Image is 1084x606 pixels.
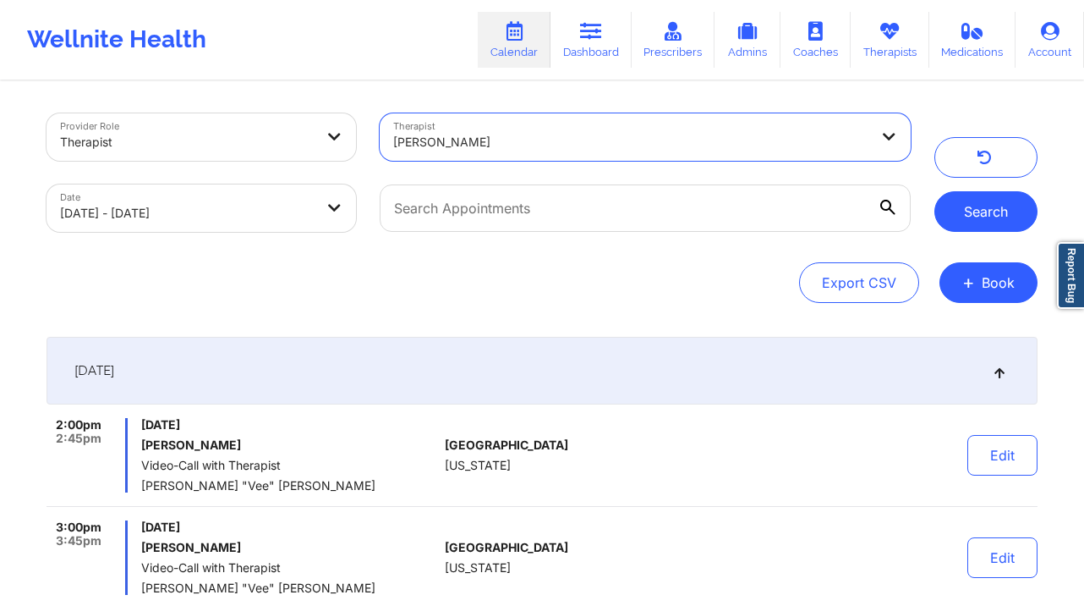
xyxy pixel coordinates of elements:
[934,191,1037,232] button: Search
[74,362,114,379] span: [DATE]
[445,541,568,554] span: [GEOGRAPHIC_DATA]
[56,432,101,445] span: 2:45pm
[393,124,869,161] div: [PERSON_NAME]
[141,561,438,575] span: Video-Call with Therapist
[478,12,550,68] a: Calendar
[60,124,314,161] div: Therapist
[1057,242,1084,309] a: Report Bug
[967,435,1037,476] button: Edit
[799,262,919,303] button: Export CSV
[851,12,929,68] a: Therapists
[141,541,438,554] h6: [PERSON_NAME]
[929,12,1016,68] a: Medications
[967,537,1037,578] button: Edit
[141,581,438,595] span: [PERSON_NAME] "Vee" [PERSON_NAME]
[56,521,101,534] span: 3:00pm
[141,479,438,493] span: [PERSON_NAME] "Vee" [PERSON_NAME]
[445,459,511,472] span: [US_STATE]
[141,521,438,534] span: [DATE]
[56,534,101,548] span: 3:45pm
[380,185,911,232] input: Search Appointments
[141,418,438,432] span: [DATE]
[550,12,632,68] a: Dashboard
[141,438,438,452] h6: [PERSON_NAME]
[141,459,438,472] span: Video-Call with Therapist
[714,12,780,68] a: Admins
[445,561,511,575] span: [US_STATE]
[939,262,1037,303] button: +Book
[962,278,975,287] span: +
[780,12,851,68] a: Coaches
[56,418,101,432] span: 2:00pm
[1016,12,1084,68] a: Account
[60,195,314,232] div: [DATE] - [DATE]
[632,12,715,68] a: Prescribers
[445,438,568,452] span: [GEOGRAPHIC_DATA]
